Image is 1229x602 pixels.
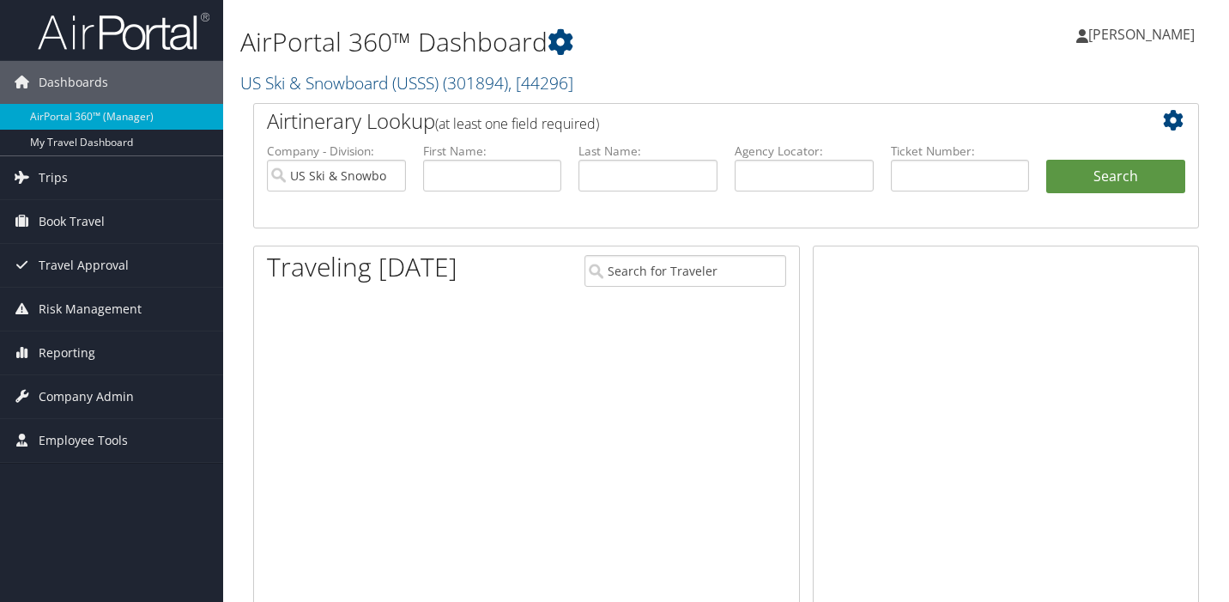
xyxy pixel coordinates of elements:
h2: Airtinerary Lookup [267,106,1106,136]
span: (at least one field required) [435,114,599,133]
label: Ticket Number: [891,143,1030,160]
button: Search [1046,160,1185,194]
a: US Ski & Snowboard (USSS) [240,71,573,94]
span: Reporting [39,331,95,374]
label: Agency Locator: [735,143,874,160]
a: [PERSON_NAME] [1076,9,1212,60]
span: [PERSON_NAME] [1088,25,1195,44]
label: Company - Division: [267,143,406,160]
span: Employee Tools [39,419,128,462]
input: Search for Traveler [584,255,785,287]
h1: AirPortal 360™ Dashboard [240,24,888,60]
span: Travel Approval [39,244,129,287]
span: Book Travel [39,200,105,243]
label: Last Name: [578,143,717,160]
span: Risk Management [39,288,142,331]
span: Dashboards [39,61,108,104]
span: Company Admin [39,375,134,418]
span: ( 301894 ) [443,71,508,94]
span: , [ 44296 ] [508,71,573,94]
label: First Name: [423,143,562,160]
img: airportal-logo.png [38,11,209,52]
span: Trips [39,156,68,199]
h1: Traveling [DATE] [267,249,457,285]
